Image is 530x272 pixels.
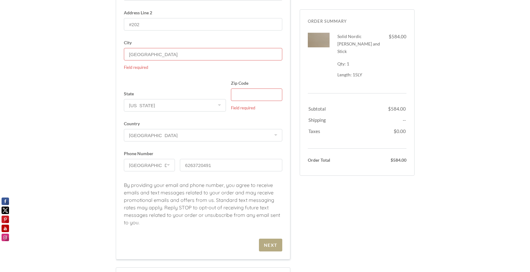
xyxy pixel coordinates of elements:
[359,156,406,164] div: $584.00
[337,34,380,54] span: Solid Nordic Gray - Peel and Stick
[337,72,385,78] div: Length: 15LY
[124,181,282,232] p: By providing your email and phone number, you agree to receive emails and text messages related t...
[124,92,226,96] span: State
[385,33,406,40] div: $584.00
[124,11,282,15] span: Address Line 2
[308,113,387,124] td: Shipping
[231,81,282,85] span: Zip Code
[337,60,385,68] div: Qty: 1
[231,104,282,112] div: Field required
[124,159,175,171] select: Phone Number
[308,156,355,164] div: Order Total
[259,239,282,251] button: Next
[124,129,282,141] select: Country
[388,102,406,112] td: $584.00
[231,88,282,101] input: Zip Code Field required
[124,99,226,112] select: State
[388,113,406,124] td: --
[308,124,387,140] td: Taxes
[308,17,406,25] div: Order Summary
[124,151,175,156] span: Phone Number
[124,122,282,126] span: Country
[124,18,282,31] input: Address Line 2
[124,64,282,71] div: Field required
[124,48,282,60] input: City Field required
[264,242,277,248] div: Next
[308,102,387,112] td: Subtotal
[124,41,282,45] span: City
[388,124,406,140] td: $0.00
